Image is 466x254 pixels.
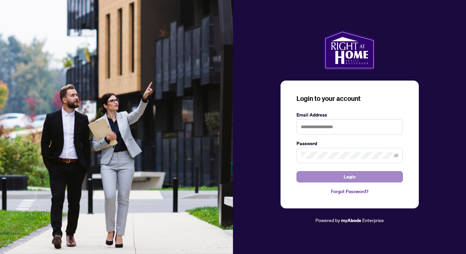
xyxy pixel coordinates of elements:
label: Password [296,140,403,147]
h3: Login to your account [296,94,403,103]
span: Enterprise [362,217,384,223]
button: Login [296,171,403,182]
img: ma-logo [324,30,375,70]
label: Email Address [296,111,403,119]
span: eye-invisible [394,153,399,158]
span: Powered by [315,217,340,223]
a: myAbode [341,217,361,224]
span: Login [344,171,356,182]
a: Forgot Password? [296,188,403,195]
